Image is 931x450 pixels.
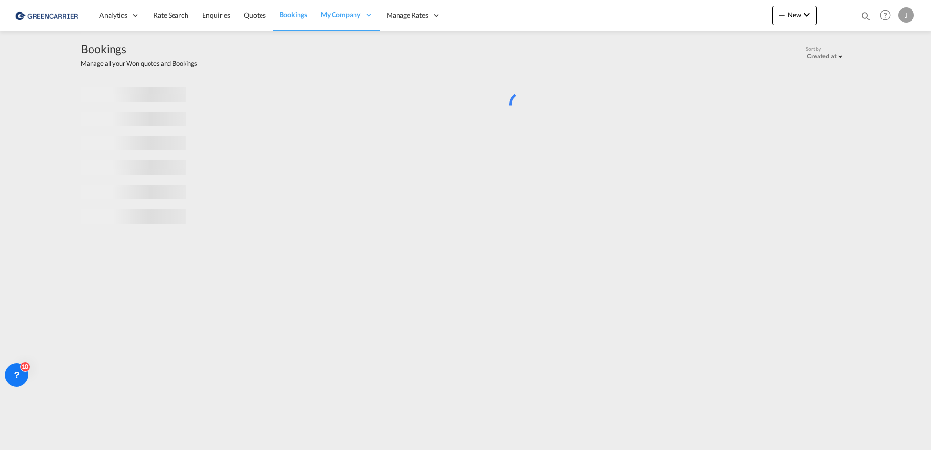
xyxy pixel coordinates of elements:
[321,10,360,19] span: My Company
[15,4,80,26] img: 1378a7308afe11ef83610d9e779c6b34.png
[877,7,898,24] div: Help
[807,52,837,60] div: Created at
[387,10,428,20] span: Manage Rates
[153,11,188,19] span: Rate Search
[801,9,813,20] md-icon: icon-chevron-down
[860,11,871,21] md-icon: icon-magnify
[772,6,817,25] button: icon-plus 400-fgNewicon-chevron-down
[279,10,307,19] span: Bookings
[81,59,197,68] span: Manage all your Won quotes and Bookings
[877,7,894,23] span: Help
[202,11,230,19] span: Enquiries
[806,45,821,52] span: Sort by
[81,41,197,56] span: Bookings
[860,11,871,25] div: icon-magnify
[776,11,813,19] span: New
[898,7,914,23] div: J
[99,10,127,20] span: Analytics
[244,11,265,19] span: Quotes
[776,9,788,20] md-icon: icon-plus 400-fg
